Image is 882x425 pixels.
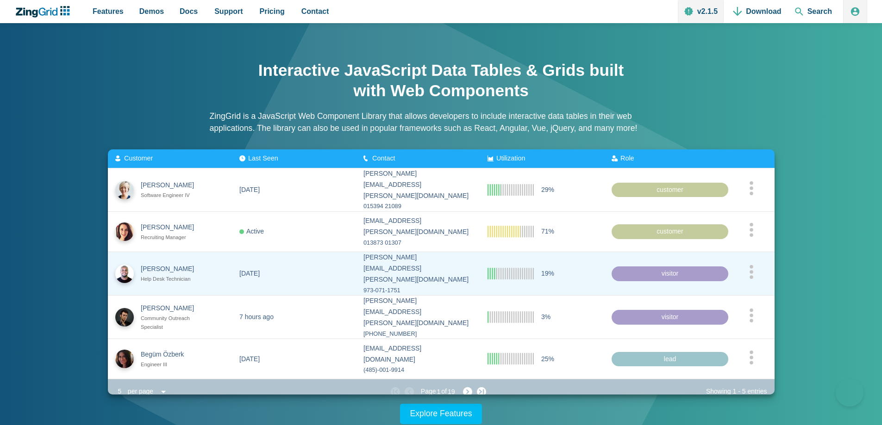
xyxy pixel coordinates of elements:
div: 013873 01307 [363,238,473,248]
zg-button: lastpage [477,387,486,396]
span: 71% [541,226,554,237]
div: [PERSON_NAME] [141,222,202,233]
div: per page [125,385,157,398]
div: 973-071-1751 [363,285,473,295]
div: lead [612,351,728,366]
span: 19% [541,268,554,279]
iframe: Help Scout Beacon - Open [836,379,863,407]
div: Recruiting Manager [141,233,202,241]
div: 5 [115,385,125,398]
span: Page [421,386,436,397]
div: [PERSON_NAME][EMAIL_ADDRESS][PERSON_NAME][DOMAIN_NAME] [363,168,473,201]
div: [EMAIL_ADDRESS][PERSON_NAME][DOMAIN_NAME] [363,216,473,238]
div: Engineer III [141,360,202,369]
zg-button: prevpage [405,387,419,396]
span: Last Seen [248,154,278,162]
div: 015394 21089 [363,201,473,211]
div: visitor [612,310,728,325]
div: Active [239,226,264,237]
zg-text: 5 [740,388,748,395]
span: 25% [541,353,554,364]
span: Demos [139,5,164,18]
div: [PERSON_NAME][EMAIL_ADDRESS][PERSON_NAME][DOMAIN_NAME] [363,296,473,328]
div: Help Desk Technician [141,275,202,283]
zg-button: nextpage [458,387,472,396]
a: Explore Features [400,404,482,424]
div: 7 hours ago [239,312,274,323]
zg-text: 1 [437,389,441,394]
div: [DATE] [239,268,260,279]
div: customer [612,182,728,197]
span: Contact [372,154,395,162]
h1: Interactive JavaScript Data Tables & Grids built with Web Components [256,60,626,101]
div: [DATE] [239,353,260,364]
span: Role [620,154,634,162]
span: 29% [541,184,554,195]
span: Features [93,5,124,18]
div: Begüm Özberk [141,349,202,360]
div: customer [612,224,728,239]
div: [PERSON_NAME] [141,303,202,314]
div: Community Outreach Specialist [141,314,202,331]
div: [PHONE_NUMBER] [363,328,473,339]
div: Software Engineer IV [141,191,202,200]
span: Support [214,5,243,18]
span: 3% [541,312,550,323]
span: Utilization [496,154,525,162]
span: Docs [180,5,198,18]
div: [EMAIL_ADDRESS][DOMAIN_NAME] [363,343,473,365]
span: Contact [301,5,329,18]
div: [DATE] [239,184,260,195]
span: Customer [124,154,153,162]
div: (485)-001-9914 [363,365,473,375]
span: of [441,386,447,397]
div: [PERSON_NAME] [141,180,202,191]
zg-button: firstpage [391,387,400,396]
div: [PERSON_NAME][EMAIL_ADDRESS][PERSON_NAME][DOMAIN_NAME] [363,252,473,285]
div: Showing - entries [706,386,767,397]
div: visitor [612,266,728,281]
zg-text: 1 [731,388,738,395]
p: ZingGrid is a JavaScript Web Component Library that allows developers to include interactive data... [210,110,673,135]
div: [PERSON_NAME] [141,264,202,275]
span: Pricing [260,5,285,18]
zg-text: 19 [448,389,455,394]
a: ZingChart Logo. Click to return to the homepage [15,6,75,18]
